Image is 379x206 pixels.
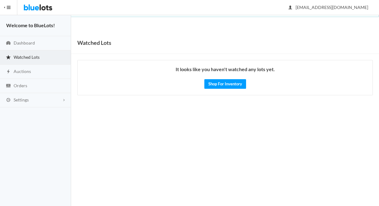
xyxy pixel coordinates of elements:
span: Watched Lots [14,54,40,60]
a: Shop For Inventory [204,79,246,89]
ion-icon: person [287,5,293,11]
ion-icon: speedometer [5,41,11,46]
ion-icon: cash [5,83,11,89]
ion-icon: star [5,55,11,61]
span: Auctions [14,69,31,74]
span: [EMAIL_ADDRESS][DOMAIN_NAME] [289,5,368,10]
h1: Watched Lots [77,38,111,47]
ion-icon: cog [5,97,11,103]
strong: Welcome to BlueLots! [6,22,55,28]
ion-icon: flash [5,69,11,75]
span: Dashboard [14,40,35,45]
span: Settings [14,97,29,102]
span: Orders [14,83,27,88]
h4: It looks like you haven't watched any lots yet. [84,67,366,72]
